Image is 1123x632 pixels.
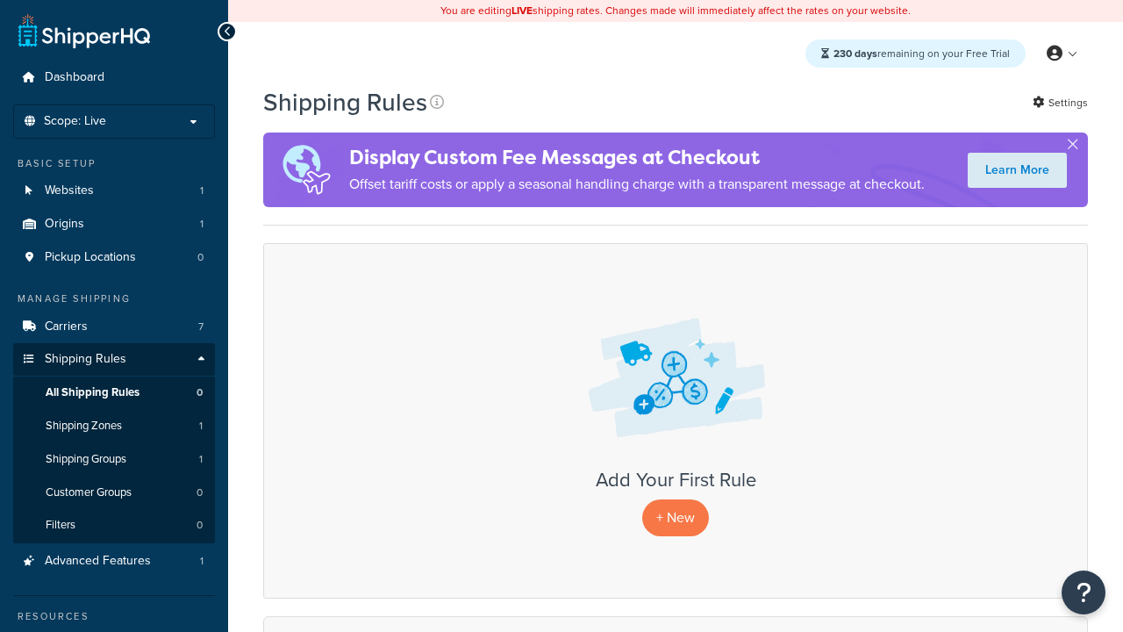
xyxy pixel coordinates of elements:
b: LIVE [511,3,533,18]
span: 0 [197,485,203,500]
span: Filters [46,518,75,533]
h3: Add Your First Rule [282,470,1069,491]
li: All Shipping Rules [13,377,215,409]
li: Websites [13,175,215,207]
a: Origins 1 [13,208,215,241]
span: Websites [45,183,94,198]
div: Resources [13,609,215,624]
span: 1 [200,217,204,232]
span: Shipping Rules [45,352,126,367]
a: Shipping Zones 1 [13,410,215,442]
strong: 230 days [833,46,877,61]
span: 1 [199,452,203,467]
span: 1 [200,183,204,198]
a: Shipping Rules [13,343,215,376]
p: + New [642,499,709,535]
span: 0 [197,250,204,265]
a: Customer Groups 0 [13,477,215,509]
li: Customer Groups [13,477,215,509]
button: Open Resource Center [1062,571,1105,614]
span: 0 [197,518,203,533]
a: ShipperHQ Home [18,13,150,48]
span: Customer Groups [46,485,132,500]
li: Pickup Locations [13,241,215,274]
li: Filters [13,509,215,542]
li: Shipping Groups [13,443,215,476]
span: 1 [200,554,204,569]
span: 0 [197,385,203,400]
span: Shipping Groups [46,452,126,467]
a: Pickup Locations 0 [13,241,215,274]
a: All Shipping Rules 0 [13,377,215,409]
li: Carriers [13,311,215,343]
span: Carriers [45,320,88,334]
a: Shipping Groups 1 [13,443,215,476]
a: Dashboard [13,61,215,94]
div: remaining on your Free Trial [805,39,1026,68]
a: Settings [1033,90,1088,115]
a: Filters 0 [13,509,215,542]
a: Websites 1 [13,175,215,207]
span: 1 [199,419,203,434]
span: 7 [198,320,204,334]
li: Shipping Rules [13,343,215,543]
a: Carriers 7 [13,311,215,343]
p: Offset tariff costs or apply a seasonal handling charge with a transparent message at checkout. [349,172,925,197]
span: Pickup Locations [45,250,136,265]
span: Shipping Zones [46,419,122,434]
span: Scope: Live [44,114,106,129]
span: Dashboard [45,70,104,85]
li: Shipping Zones [13,410,215,442]
li: Origins [13,208,215,241]
li: Advanced Features [13,545,215,578]
span: Advanced Features [45,554,151,569]
h1: Shipping Rules [263,85,427,119]
a: Learn More [968,153,1067,188]
span: All Shipping Rules [46,385,139,400]
h4: Display Custom Fee Messages at Checkout [349,143,925,172]
div: Basic Setup [13,156,215,171]
img: duties-banner-06bc72dcb5fe05cb3f9472aba00be2ae8eb53ab6f0d8bb03d382ba314ac3c341.png [263,133,349,207]
span: Origins [45,217,84,232]
a: Advanced Features 1 [13,545,215,578]
div: Manage Shipping [13,291,215,306]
